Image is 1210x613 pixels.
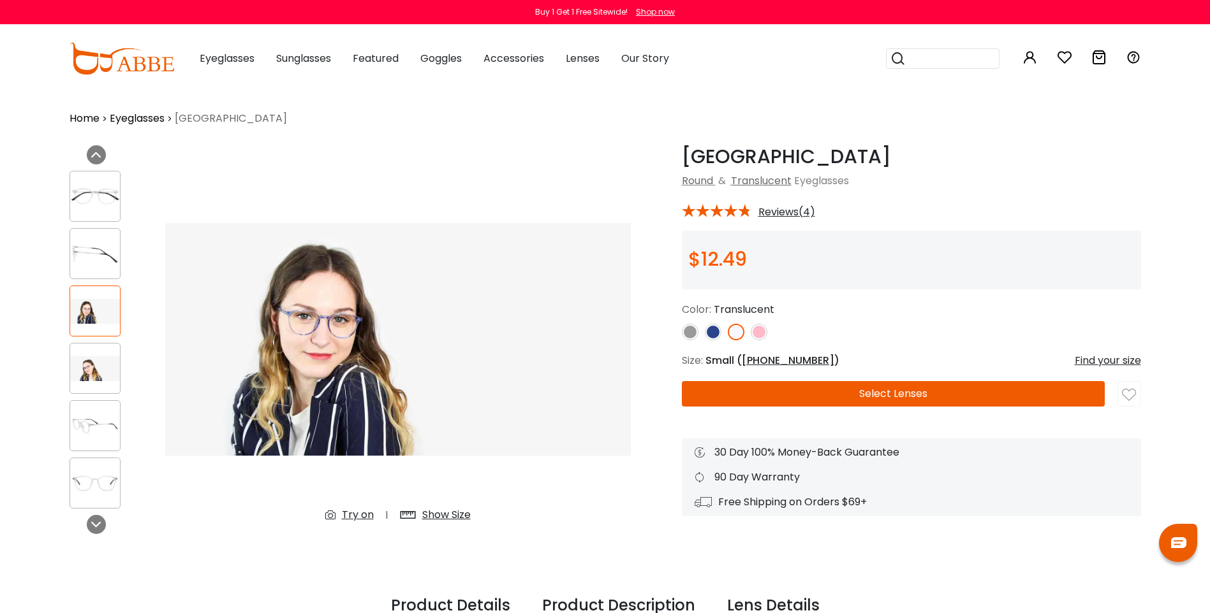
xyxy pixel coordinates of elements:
img: chat [1171,537,1186,548]
a: Eyeglasses [110,111,165,126]
a: Translucent [731,173,792,188]
div: Show Size [422,507,471,523]
img: Denmark Translucent TR Eyeglasses , UniversalBridgeFit , Lightweight Frames from ABBE Glasses [70,356,120,381]
div: Free Shipping on Orders $69+ [695,494,1128,510]
span: Sunglasses [276,51,331,66]
span: Color: [682,302,711,317]
span: Reviews(4) [758,206,815,218]
div: 90 Day Warranty [695,470,1128,485]
span: Eyeglasses [794,173,849,188]
span: $12.49 [688,245,747,273]
div: Try on [342,507,374,523]
span: Goggles [420,51,462,66]
span: [GEOGRAPHIC_DATA] [175,111,287,126]
button: Select Lenses [682,381,1105,407]
div: 30 Day 100% Money-Back Guarantee [695,445,1128,460]
span: Translucent [714,302,774,317]
img: Denmark Translucent TR Eyeglasses , UniversalBridgeFit , Lightweight Frames from ABBE Glasses [165,145,631,533]
span: Featured [353,51,399,66]
span: Small ( ) [705,353,839,368]
div: Buy 1 Get 1 Free Sitewide! [535,6,628,18]
span: Accessories [483,51,544,66]
img: abbeglasses.com [70,43,174,75]
img: Denmark Translucent TR Eyeglasses , UniversalBridgeFit , Lightweight Frames from ABBE Glasses [70,184,120,209]
span: Eyeglasses [200,51,255,66]
span: & [716,173,728,188]
a: Round [682,173,713,188]
span: Size: [682,353,703,368]
img: Denmark Translucent TR Eyeglasses , UniversalBridgeFit , Lightweight Frames from ABBE Glasses [70,414,120,438]
a: Shop now [630,6,675,17]
img: Denmark Translucent TR Eyeglasses , UniversalBridgeFit , Lightweight Frames from ABBE Glasses [70,299,120,324]
img: Denmark Translucent TR Eyeglasses , UniversalBridgeFit , Lightweight Frames from ABBE Glasses [70,242,120,266]
span: Our Story [621,51,669,66]
a: Home [70,111,100,126]
img: like [1122,388,1136,402]
div: Shop now [636,6,675,18]
span: [PHONE_NUMBER] [742,353,834,368]
div: Find your size [1075,353,1141,368]
img: Denmark Translucent TR Eyeglasses , UniversalBridgeFit , Lightweight Frames from ABBE Glasses [70,471,120,496]
h1: [GEOGRAPHIC_DATA] [682,145,1141,168]
span: Lenses [566,51,600,66]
